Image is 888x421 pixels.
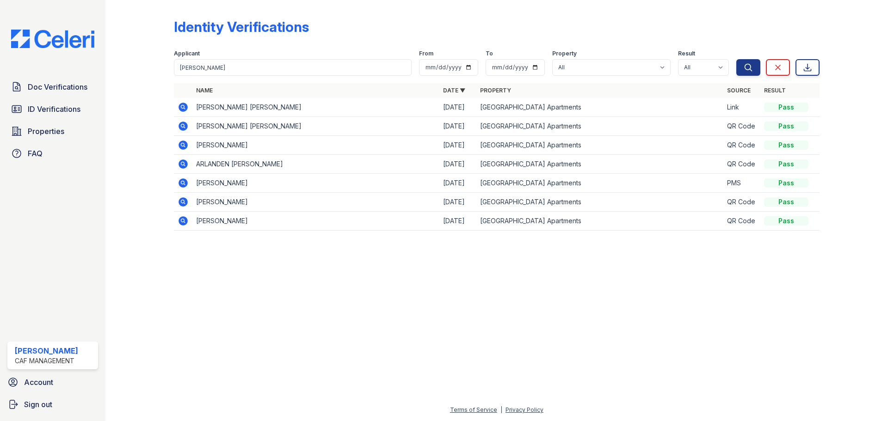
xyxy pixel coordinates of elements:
td: [DATE] [439,212,476,231]
td: [GEOGRAPHIC_DATA] Apartments [476,212,723,231]
td: QR Code [723,155,760,174]
td: [DATE] [439,136,476,155]
a: Properties [7,122,98,140]
span: FAQ [28,148,43,159]
a: Privacy Policy [506,406,543,413]
label: Result [678,50,695,57]
td: QR Code [723,193,760,212]
td: [DATE] [439,155,476,174]
a: ID Verifications [7,100,98,118]
label: Applicant [174,50,200,57]
a: Doc Verifications [7,78,98,96]
a: Source [727,87,751,94]
div: CAF Management [15,356,78,366]
td: [GEOGRAPHIC_DATA] Apartments [476,174,723,193]
a: Terms of Service [450,406,497,413]
div: Pass [764,140,808,150]
label: To [486,50,493,57]
td: QR Code [723,136,760,155]
td: QR Code [723,117,760,136]
td: [GEOGRAPHIC_DATA] Apartments [476,136,723,155]
div: Pass [764,197,808,207]
a: FAQ [7,144,98,163]
label: Property [552,50,577,57]
label: From [419,50,433,57]
td: PMS [723,174,760,193]
a: Date ▼ [443,87,465,94]
div: Pass [764,103,808,112]
span: Properties [28,126,64,137]
td: [DATE] [439,117,476,136]
div: | [500,406,502,413]
span: ID Verifications [28,104,80,115]
div: [PERSON_NAME] [15,345,78,356]
span: Account [24,377,53,388]
td: [PERSON_NAME] [192,136,439,155]
td: QR Code [723,212,760,231]
td: [PERSON_NAME] [192,174,439,193]
td: [PERSON_NAME] [192,212,439,231]
a: Property [480,87,511,94]
span: Doc Verifications [28,81,87,92]
div: Pass [764,159,808,169]
td: [DATE] [439,98,476,117]
div: Pass [764,178,808,188]
td: [PERSON_NAME] [192,193,439,212]
td: [DATE] [439,193,476,212]
a: Sign out [4,395,102,414]
td: [PERSON_NAME] [PERSON_NAME] [192,117,439,136]
td: [PERSON_NAME] [PERSON_NAME] [192,98,439,117]
a: Account [4,373,102,391]
td: [GEOGRAPHIC_DATA] Apartments [476,117,723,136]
td: [GEOGRAPHIC_DATA] Apartments [476,193,723,212]
input: Search by name or phone number [174,59,412,76]
a: Result [764,87,786,94]
a: Name [196,87,213,94]
div: Pass [764,216,808,226]
td: ARLANDEN [PERSON_NAME] [192,155,439,174]
td: [DATE] [439,174,476,193]
span: Sign out [24,399,52,410]
td: Link [723,98,760,117]
div: Identity Verifications [174,18,309,35]
div: Pass [764,122,808,131]
td: [GEOGRAPHIC_DATA] Apartments [476,98,723,117]
td: [GEOGRAPHIC_DATA] Apartments [476,155,723,174]
img: CE_Logo_Blue-a8612792a0a2168367f1c8372b55b34899dd931a85d93a1a3d3e32e68fde9ad4.png [4,30,102,48]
